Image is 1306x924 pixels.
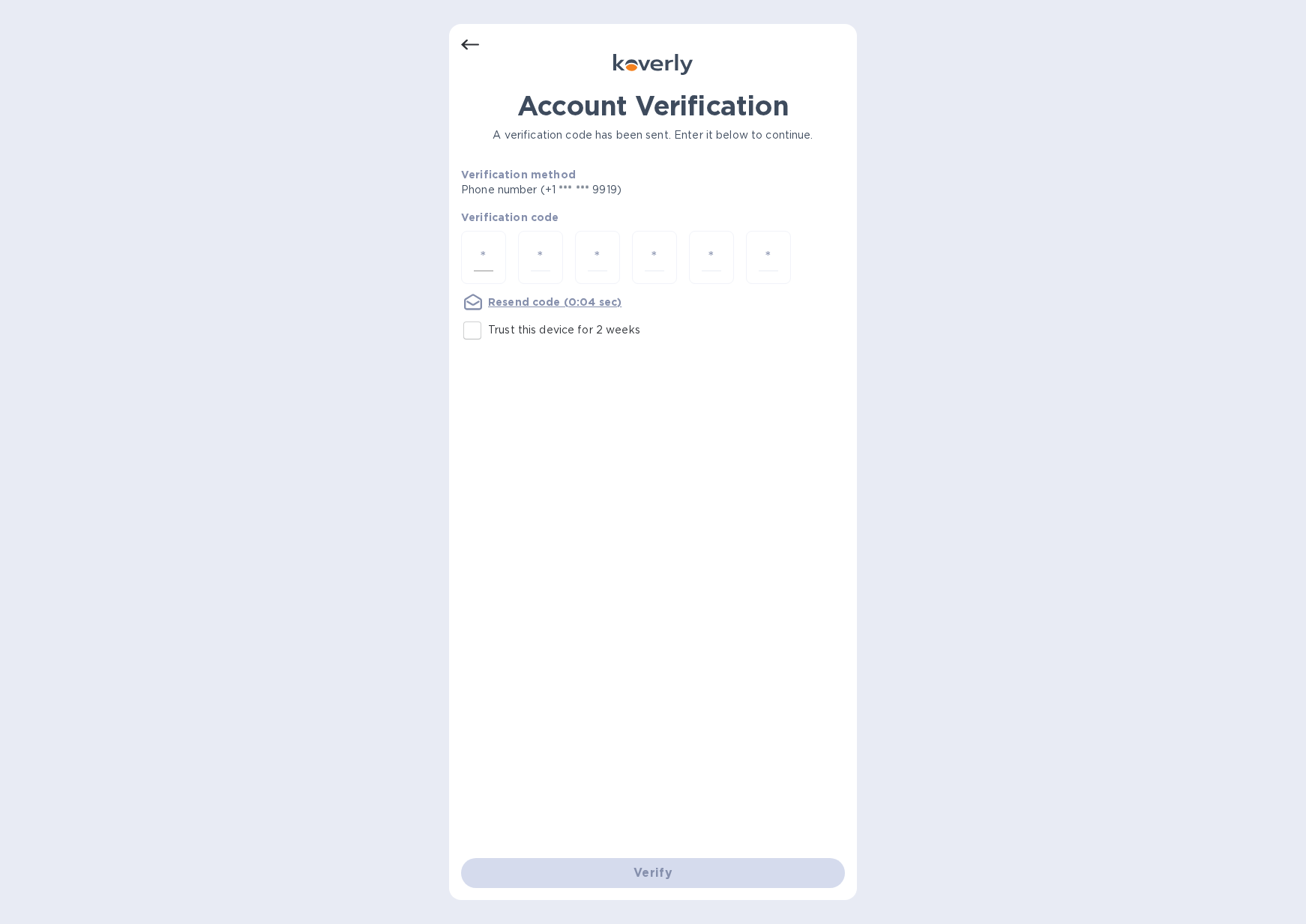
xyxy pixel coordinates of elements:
h1: Account Verification [461,90,845,121]
u: Resend code (0:04 sec) [488,296,622,308]
p: Trust this device for 2 weeks [488,322,640,338]
p: Verification code [461,210,845,225]
p: A verification code has been sent. Enter it below to continue. [461,127,845,143]
b: Verification method [461,169,576,181]
p: Phone number (+1 *** *** 9919) [461,182,736,198]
